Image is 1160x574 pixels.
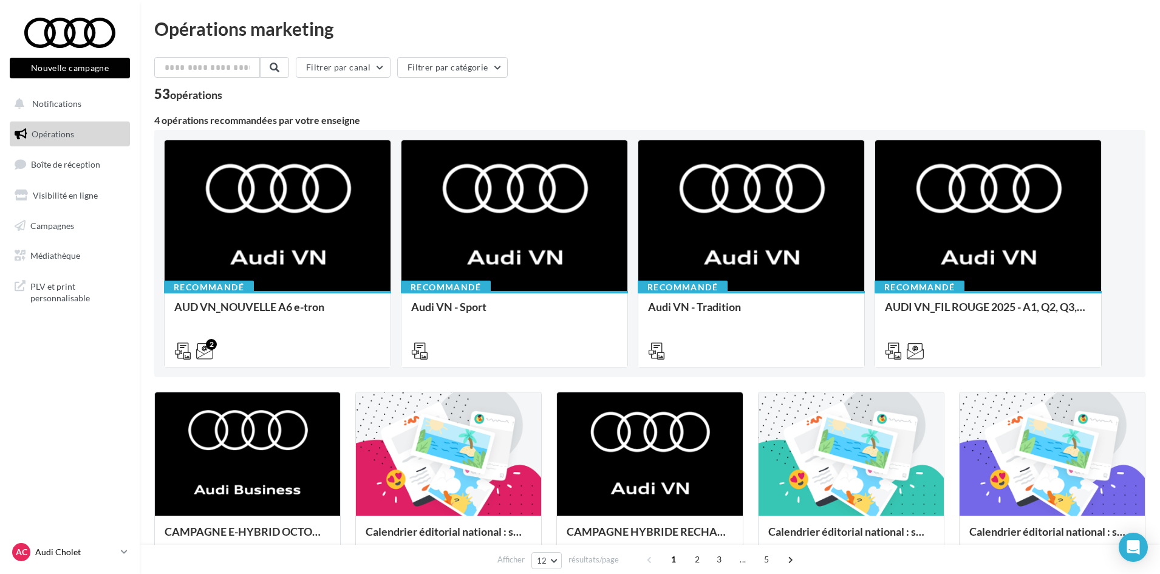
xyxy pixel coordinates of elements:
span: 1 [664,550,683,569]
div: 53 [154,87,222,101]
div: Audi VN - Sport [411,301,618,325]
div: Recommandé [164,281,254,294]
div: AUDI VN_FIL ROUGE 2025 - A1, Q2, Q3, Q5 et Q4 e-tron [885,301,1091,325]
a: Médiathèque [7,243,132,268]
a: PLV et print personnalisable [7,273,132,309]
div: CAMPAGNE E-HYBRID OCTOBRE B2B [165,525,330,550]
div: 4 opérations recommandées par votre enseigne [154,115,1145,125]
span: Afficher [497,554,525,565]
span: ... [733,550,752,569]
div: 2 [206,339,217,350]
div: Recommandé [875,281,964,294]
p: Audi Cholet [35,546,116,558]
a: Visibilité en ligne [7,183,132,208]
div: Open Intercom Messenger [1119,533,1148,562]
span: Visibilité en ligne [33,190,98,200]
button: Filtrer par canal [296,57,391,78]
button: Notifications [7,91,128,117]
button: Nouvelle campagne [10,58,130,78]
span: 5 [757,550,776,569]
div: CAMPAGNE HYBRIDE RECHARGEABLE [567,525,732,550]
span: 12 [537,556,547,565]
div: Recommandé [401,281,491,294]
span: Opérations [32,129,74,139]
div: Calendrier éditorial national : semaine du 22.09 au 28.09 [366,525,531,550]
div: Calendrier éditorial national : semaine du 15.09 au 21.09 [768,525,934,550]
div: Opérations marketing [154,19,1145,38]
span: PLV et print personnalisable [30,278,125,304]
span: résultats/page [568,554,619,565]
span: Notifications [32,98,81,109]
span: AC [16,546,27,558]
div: Recommandé [638,281,728,294]
span: 3 [709,550,729,569]
a: Opérations [7,121,132,147]
span: Campagnes [30,220,74,230]
button: 12 [531,552,562,569]
div: Audi VN - Tradition [648,301,855,325]
div: opérations [170,89,222,100]
a: AC Audi Cholet [10,541,130,564]
div: AUD VN_NOUVELLE A6 e-tron [174,301,381,325]
span: Médiathèque [30,250,80,261]
button: Filtrer par catégorie [397,57,508,78]
a: Boîte de réception [7,151,132,177]
a: Campagnes [7,213,132,239]
div: Calendrier éditorial national : semaine du 08.09 au 14.09 [969,525,1135,550]
span: 2 [687,550,707,569]
span: Boîte de réception [31,159,100,169]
